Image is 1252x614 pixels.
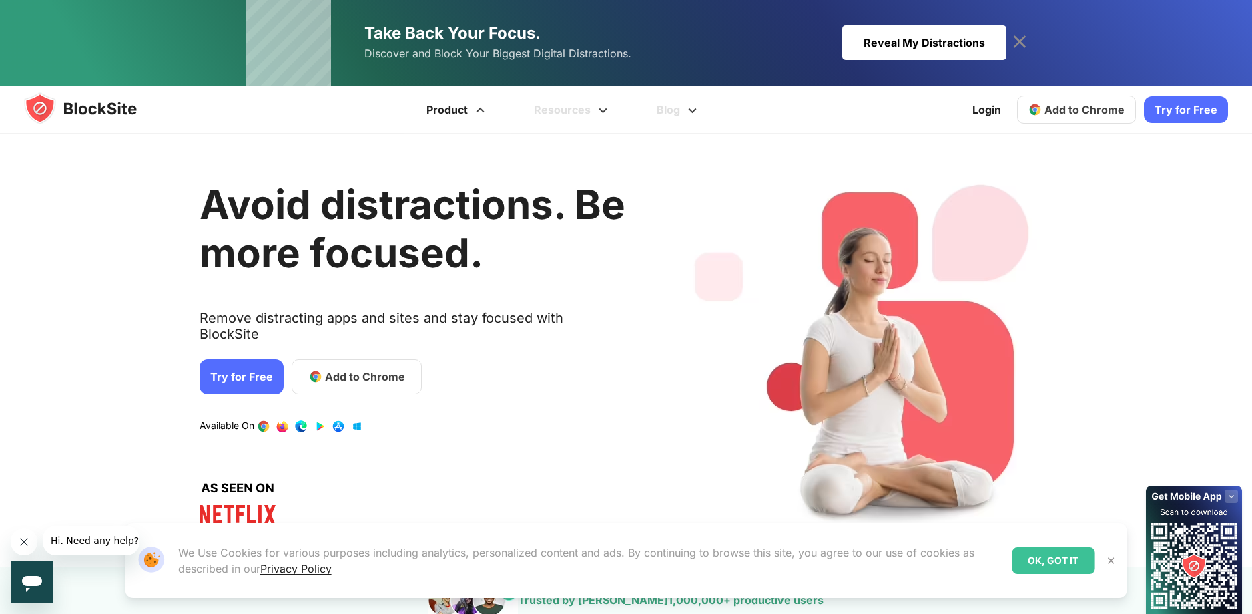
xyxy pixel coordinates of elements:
[1102,552,1119,569] button: Close
[178,545,1002,577] p: We Use Cookies for various purposes including analytics, personalized content and ads. By continu...
[325,369,405,385] span: Add to Chrome
[292,359,422,394] a: Add to Chrome
[11,561,53,603] iframe: Button to launch messaging window
[511,86,634,134] a: Resources
[1017,96,1136,124] a: Add to Chrome
[260,562,332,575] a: Privacy Policy
[200,420,254,433] text: Available On
[964,94,1009,126] a: Login
[842,25,1006,60] div: Reveal My Distractions
[24,92,163,124] img: blocksite-icon.5d769676.svg
[364,23,541,43] span: Take Back Your Focus.
[364,44,631,63] span: Discover and Block Your Biggest Digital Distractions.
[1012,547,1094,574] div: OK, GOT IT
[1044,103,1125,116] span: Add to Chrome
[634,86,723,134] a: Blog
[43,526,139,555] iframe: Message from company
[1144,96,1228,123] a: Try for Free
[200,359,284,394] a: Try for Free
[200,180,625,277] h1: Avoid distractions. Be more focused.
[404,86,511,134] a: Product
[1028,103,1042,116] img: chrome-icon.svg
[1105,555,1116,566] img: Close
[200,310,625,353] text: Remove distracting apps and sites and stay focused with BlockSite
[11,528,37,555] iframe: Close message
